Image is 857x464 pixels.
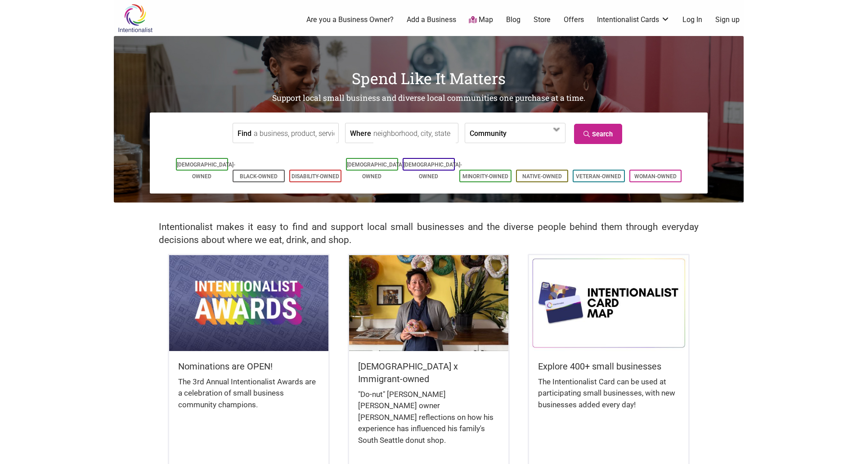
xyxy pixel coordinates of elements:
a: Woman-Owned [634,173,677,180]
label: Community [470,123,507,143]
a: Black-Owned [240,173,278,180]
img: Intentionalist [114,4,157,33]
label: Find [238,123,251,143]
a: Add a Business [407,15,456,25]
label: Where [350,123,371,143]
a: Blog [506,15,520,25]
input: a business, product, service [254,123,336,144]
a: Intentionalist Cards [597,15,670,25]
h5: Nominations are OPEN! [178,360,319,373]
div: The 3rd Annual Intentionalist Awards are a celebration of small business community champions. [178,376,319,420]
h2: Intentionalist makes it easy to find and support local small businesses and the diverse people be... [159,221,699,247]
a: Minority-Owned [462,173,508,180]
a: Log In [682,15,702,25]
a: Store [534,15,551,25]
a: Are you a Business Owner? [306,15,394,25]
img: Intentionalist Awards [169,255,328,351]
a: [DEMOGRAPHIC_DATA]-Owned [177,162,235,180]
h1: Spend Like It Matters [114,68,744,89]
a: Native-Owned [522,173,562,180]
a: [DEMOGRAPHIC_DATA]-Owned [404,162,462,180]
a: [DEMOGRAPHIC_DATA]-Owned [347,162,405,180]
div: The Intentionalist Card can be used at participating small businesses, with new businesses added ... [538,376,679,420]
h5: [DEMOGRAPHIC_DATA] x Immigrant-owned [358,360,499,385]
div: "Do-nut" [PERSON_NAME] [PERSON_NAME] owner [PERSON_NAME] reflections on how his experience has in... [358,389,499,455]
a: Disability-Owned [292,173,339,180]
a: Search [574,124,622,144]
input: neighborhood, city, state [373,123,456,144]
h5: Explore 400+ small businesses [538,360,679,373]
a: Veteran-Owned [576,173,621,180]
h2: Support local small business and diverse local communities one purchase at a time. [114,93,744,104]
a: Map [469,15,493,25]
img: King Donuts - Hong Chhuor [349,255,508,351]
img: Intentionalist Card Map [529,255,688,351]
a: Sign up [715,15,740,25]
a: Offers [564,15,584,25]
